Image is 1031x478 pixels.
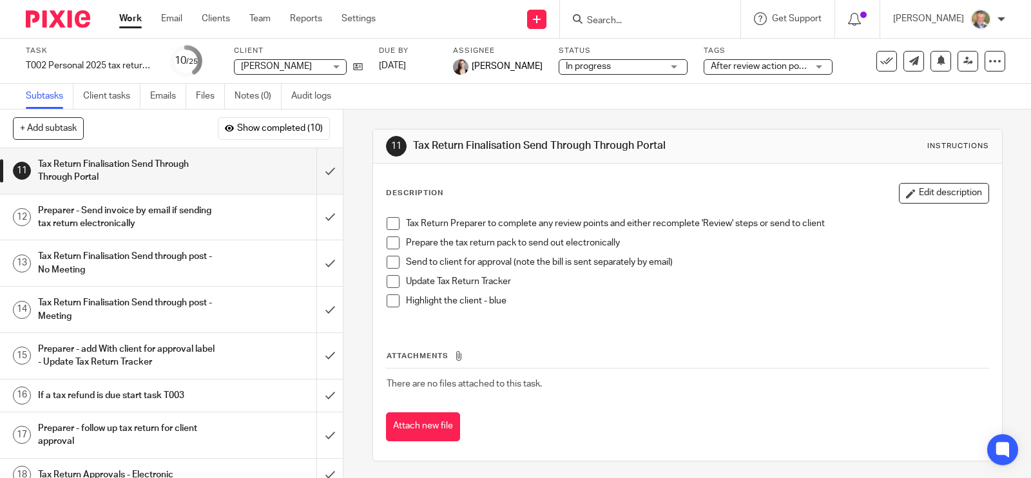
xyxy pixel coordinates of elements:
[196,84,225,109] a: Files
[413,139,715,153] h1: Tax Return Finalisation Send Through Through Portal
[379,61,406,70] span: [DATE]
[406,275,988,288] p: Update Tax Return Tracker
[38,247,215,280] h1: Tax Return Finalisation Send through post - No Meeting
[406,217,988,230] p: Tax Return Preparer to complete any review points and either recomplete 'Review' steps or send to...
[386,412,460,441] button: Attach new file
[150,84,186,109] a: Emails
[38,201,215,234] h1: Preparer - Send invoice by email if sending tax return electronically
[13,347,31,365] div: 15
[83,84,140,109] a: Client tasks
[342,12,376,25] a: Settings
[175,53,198,68] div: 10
[26,10,90,28] img: Pixie
[379,46,437,56] label: Due by
[406,236,988,249] p: Prepare the tax return pack to send out electronically
[119,12,142,25] a: Work
[38,419,215,452] h1: Preparer - follow up tax return for client approval
[13,387,31,405] div: 16
[387,352,448,359] span: Attachments
[13,301,31,319] div: 14
[704,46,833,56] label: Tags
[453,59,468,75] img: High%20Res%20Andrew%20Price%20Accountants%20_Poppy%20Jakes%20Photography-3%20-%20Copy.jpg
[927,141,989,151] div: Instructions
[38,155,215,187] h1: Tax Return Finalisation Send Through Through Portal
[772,14,822,23] span: Get Support
[711,62,814,71] span: After review action points
[26,59,155,72] div: T002 Personal 2025 tax return (non recurring)
[13,208,31,226] div: 12
[234,46,363,56] label: Client
[13,254,31,272] div: 13
[241,62,312,71] span: [PERSON_NAME]
[13,117,84,139] button: + Add subtask
[386,188,443,198] p: Description
[249,12,271,25] a: Team
[202,12,230,25] a: Clients
[899,183,989,204] button: Edit description
[38,293,215,326] h1: Tax Return Finalisation Send through post - Meeting
[218,117,330,139] button: Show completed (10)
[386,136,407,157] div: 11
[26,84,73,109] a: Subtasks
[559,46,688,56] label: Status
[406,294,988,307] p: Highlight the client - blue
[291,84,341,109] a: Audit logs
[26,46,155,56] label: Task
[387,379,542,388] span: There are no files attached to this task.
[406,256,988,269] p: Send to client for approval (note the bill is sent separately by email)
[472,60,543,73] span: [PERSON_NAME]
[235,84,282,109] a: Notes (0)
[13,162,31,180] div: 11
[970,9,991,30] img: High%20Res%20Andrew%20Price%20Accountants_Poppy%20Jakes%20photography-1109.jpg
[893,12,964,25] p: [PERSON_NAME]
[161,12,182,25] a: Email
[566,62,611,71] span: In progress
[38,339,215,372] h1: Preparer - add With client for approval label - Update Tax Return Tracker
[186,58,198,65] small: /25
[13,426,31,444] div: 17
[237,124,323,134] span: Show completed (10)
[586,15,702,27] input: Search
[38,386,215,405] h1: If a tax refund is due start task T003
[453,46,543,56] label: Assignee
[290,12,322,25] a: Reports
